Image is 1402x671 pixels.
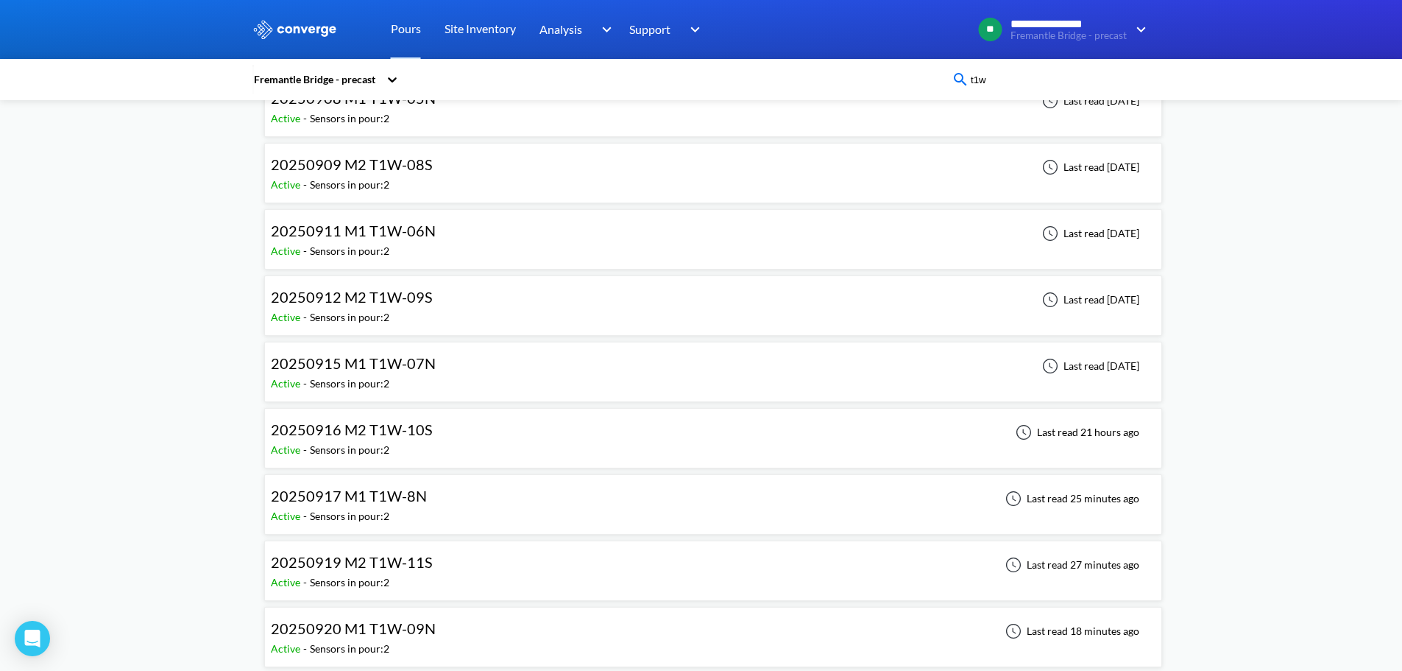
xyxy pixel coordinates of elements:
div: Last read [DATE] [1034,291,1144,309]
span: 20250915 M1 T1W-07N [271,354,436,372]
a: 20250909 M2 T1W-08SActive-Sensors in pour:2Last read [DATE] [264,160,1162,172]
span: 20250919 M2 T1W-11S [271,553,433,571]
div: Sensors in pour: 2 [310,243,389,259]
span: Active [271,443,303,456]
span: - [303,576,310,589]
img: logo_ewhite.svg [252,20,338,39]
span: 20250916 M2 T1W-10S [271,421,433,438]
img: downArrow.svg [1127,21,1150,38]
a: 20250908 M1 T1W-05NActive-Sensors in pour:2Last read [DATE] [264,94,1162,106]
div: Sensors in pour: 2 [310,442,389,458]
a: 20250917 M1 T1W-8NActive-Sensors in pour:2Last read 25 minutes ago [264,491,1162,504]
div: Last read 18 minutes ago [997,622,1144,640]
span: 20250912 M2 T1W-09S [271,288,433,306]
span: Active [271,510,303,522]
span: Active [271,642,303,655]
img: downArrow.svg [592,21,615,38]
span: Support [629,20,670,38]
span: 20250920 M1 T1W-09N [271,619,436,637]
span: Active [271,377,303,390]
div: Last read [DATE] [1034,225,1144,242]
div: Sensors in pour: 2 [310,177,389,193]
span: - [303,178,310,191]
span: 20250917 M1 T1W-8N [271,487,427,505]
div: Last read [DATE] [1034,158,1144,176]
div: Sensors in pour: 2 [310,376,389,392]
a: 20250919 M2 T1W-11SActive-Sensors in pour:2Last read 27 minutes ago [264,558,1162,570]
span: - [303,443,310,456]
span: 20250911 M1 T1W-06N [271,222,436,239]
img: downArrow.svg [681,21,704,38]
span: - [303,245,310,257]
span: Active [271,311,303,323]
span: 20250909 M2 T1W-08S [271,155,433,173]
div: Sensors in pour: 2 [310,309,389,326]
div: Open Intercom Messenger [15,621,50,656]
span: Analysis [539,20,582,38]
div: Last read [DATE] [1034,357,1144,375]
div: Fremantle Bridge - precast [252,71,379,88]
a: 20250920 M1 T1W-09NActive-Sensors in pour:2Last read 18 minutes ago [264,624,1162,636]
span: Fremantle Bridge - precast [1010,30,1127,41]
input: Type your pour name [969,71,1147,88]
span: Active [271,112,303,124]
span: Active [271,576,303,589]
div: Last read 21 hours ago [1008,424,1144,441]
div: Sensors in pour: 2 [310,575,389,591]
span: Active [271,178,303,191]
span: - [303,642,310,655]
span: - [303,510,310,522]
div: Last read [DATE] [1034,92,1144,110]
div: Last read 27 minutes ago [997,556,1144,574]
span: - [303,377,310,390]
div: Sensors in pour: 2 [310,641,389,657]
div: Last read 25 minutes ago [997,490,1144,507]
a: 20250915 M1 T1W-07NActive-Sensors in pour:2Last read [DATE] [264,359,1162,371]
span: Active [271,245,303,257]
a: 20250911 M1 T1W-06NActive-Sensors in pour:2Last read [DATE] [264,226,1162,239]
a: 20250916 M2 T1W-10SActive-Sensors in pour:2Last read 21 hours ago [264,425,1162,438]
div: Sensors in pour: 2 [310,508,389,524]
span: - [303,112,310,124]
img: icon-search-blue.svg [952,71,969,88]
span: - [303,311,310,323]
a: 20250912 M2 T1W-09SActive-Sensors in pour:2Last read [DATE] [264,292,1162,305]
div: Sensors in pour: 2 [310,110,389,127]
